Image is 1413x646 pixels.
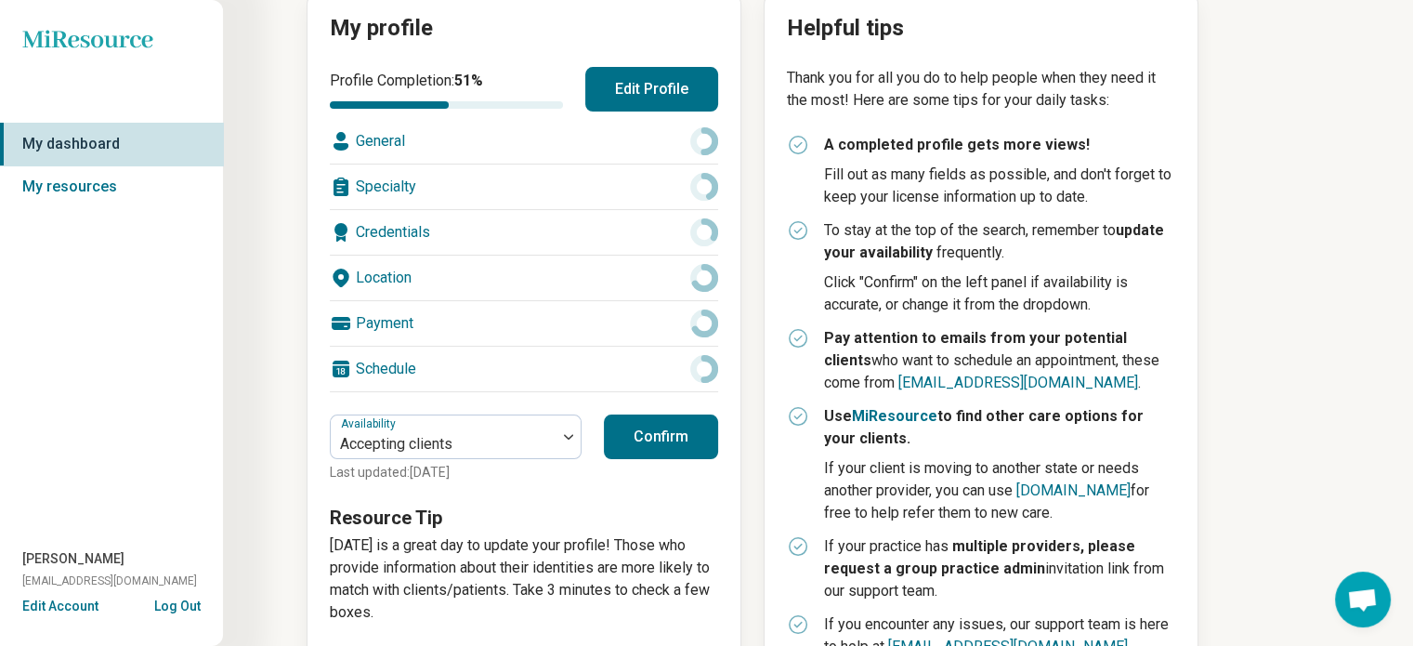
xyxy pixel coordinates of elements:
div: Schedule [330,347,718,391]
h2: My profile [330,13,718,45]
label: Availability [341,417,399,430]
span: [EMAIL_ADDRESS][DOMAIN_NAME] [22,573,197,589]
p: Thank you for all you do to help people when they need it the most! Here are some tips for your d... [787,67,1175,112]
strong: Pay attention to emails from your potential clients [824,329,1127,369]
div: Payment [330,301,718,346]
p: Last updated: [DATE] [330,463,582,482]
p: who want to schedule an appointment, these come from . [824,327,1175,394]
a: [EMAIL_ADDRESS][DOMAIN_NAME] [898,374,1138,391]
strong: multiple providers, please request a group practice admin [824,537,1135,577]
button: Edit Account [22,597,98,616]
div: Credentials [330,210,718,255]
p: [DATE] is a great day to update your profile! Those who provide information about their identitie... [330,534,718,624]
button: Confirm [604,415,718,459]
a: MiResource [852,407,937,425]
div: Location [330,256,718,300]
p: To stay at the top of the search, remember to frequently. [824,219,1175,264]
p: If your practice has invitation link from our support team. [824,535,1175,602]
span: 51 % [454,72,483,89]
a: [DOMAIN_NAME] [1016,481,1131,499]
div: Open chat [1335,572,1391,627]
div: Specialty [330,165,718,209]
h2: Helpful tips [787,13,1175,45]
div: General [330,119,718,164]
strong: Use to find other care options for your clients. [824,407,1144,447]
span: [PERSON_NAME] [22,549,124,569]
button: Log Out [154,597,201,612]
div: Profile Completion: [330,70,563,109]
p: If your client is moving to another state or needs another provider, you can use for free to help... [824,457,1175,524]
p: Click "Confirm" on the left panel if availability is accurate, or change it from the dropdown. [824,271,1175,316]
strong: update your availability [824,221,1164,261]
button: Edit Profile [585,67,718,112]
p: Fill out as many fields as possible, and don't forget to keep your license information up to date. [824,164,1175,208]
h3: Resource Tip [330,505,718,531]
strong: A completed profile gets more views! [824,136,1090,153]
